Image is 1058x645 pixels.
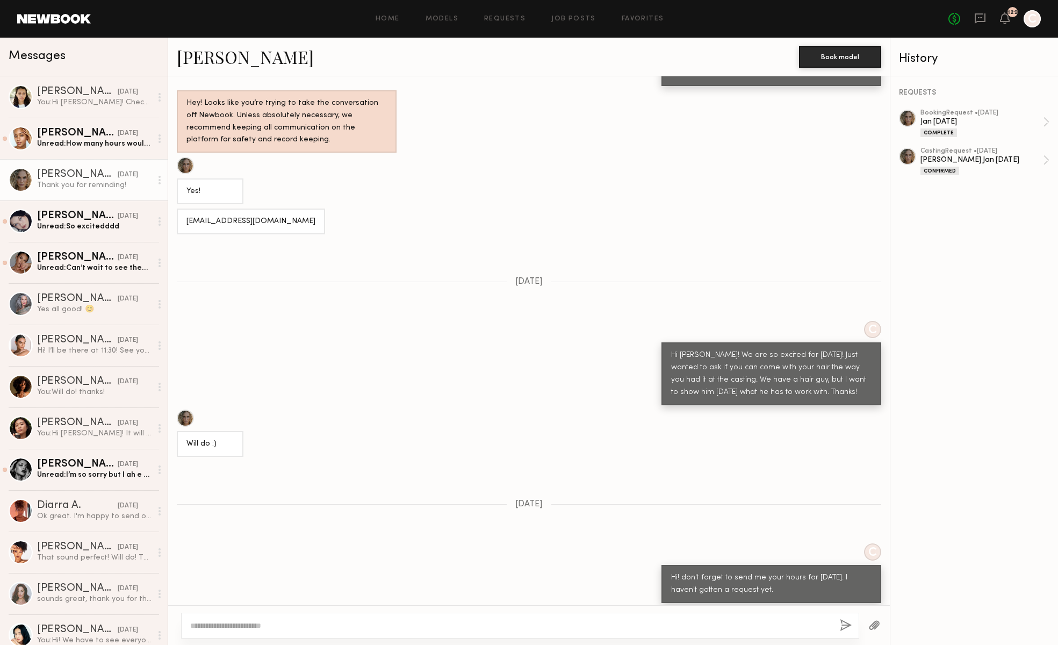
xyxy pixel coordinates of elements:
div: [PERSON_NAME] [37,87,118,97]
div: [DATE] [118,460,138,470]
div: [PERSON_NAME] [37,169,118,180]
a: bookingRequest •[DATE]Jan [DATE]Complete [920,110,1049,137]
div: [EMAIL_ADDRESS][DOMAIN_NAME] [186,216,315,228]
a: Job Posts [551,16,596,23]
div: [PERSON_NAME] [37,459,118,470]
div: [DATE] [118,542,138,553]
div: You: Hi [PERSON_NAME]! Checking in again in case you missed my message above. Let me know if you ... [37,97,152,107]
a: Favorites [622,16,664,23]
div: Complete [920,128,957,137]
div: [PERSON_NAME] [37,583,118,594]
div: [PERSON_NAME] [37,376,118,387]
div: [PERSON_NAME] [37,128,118,139]
div: [DATE] [118,501,138,511]
div: booking Request • [DATE] [920,110,1043,117]
div: Hey! Looks like you’re trying to take the conversation off Newbook. Unless absolutely necessary, ... [186,97,387,147]
a: Models [426,16,458,23]
div: [PERSON_NAME] [37,542,118,553]
button: Book model [799,46,881,68]
div: You: Hi [PERSON_NAME]! It will be 3 to 4 hours near [GEOGRAPHIC_DATA]. I am thinking most likely ... [37,428,152,439]
div: Thank you for reminding! [37,180,152,190]
div: That sound perfect! Will do! Thank you so much!! [37,553,152,563]
div: [DATE] [118,128,138,139]
span: [DATE] [515,277,543,286]
a: [PERSON_NAME] [177,45,314,68]
div: [PERSON_NAME] [37,252,118,263]
a: castingRequest •[DATE][PERSON_NAME] Jan [DATE]Confirmed [920,148,1049,175]
div: Diarra A. [37,500,118,511]
div: [DATE] [118,418,138,428]
div: 129 [1007,10,1018,16]
div: Ok great. I'm happy to send over any other casting materials as well as I'm available for the sho... [37,511,152,521]
div: Unread: So excitedddd [37,221,152,232]
a: Book model [799,52,881,61]
div: Jan [DATE] [920,117,1043,127]
div: [DATE] [118,170,138,180]
div: [DATE] [118,211,138,221]
div: Hi [PERSON_NAME]! We are so excited for [DATE]! Just wanted to ask if you can come with your hair... [671,349,872,399]
div: [DATE] [118,584,138,594]
div: Unread: Can’t wait to see them!!! [37,263,152,273]
div: [PERSON_NAME] Jan [DATE] [920,155,1043,165]
div: Unread: How many hours would it have been for? And what would the rate be? [37,139,152,149]
div: Hi! don't forget to send me your hours for [DATE]. I haven't gotten a request yet. [671,572,872,597]
div: Yes! [186,185,234,198]
div: REQUESTS [899,89,1049,97]
div: You: Will do! thanks! [37,387,152,397]
div: [DATE] [118,377,138,387]
div: [PERSON_NAME] [37,335,118,346]
span: Messages [9,50,66,62]
div: [DATE] [118,87,138,97]
a: Requests [484,16,526,23]
a: C [1024,10,1041,27]
div: Hi! I’ll be there at 11:30! See you ✨ [37,346,152,356]
div: [DATE] [118,625,138,635]
div: Will do :) [186,438,234,450]
div: [DATE] [118,294,138,304]
div: [DATE] [118,335,138,346]
a: Home [376,16,400,23]
div: Confirmed [920,167,959,175]
div: [DATE] [118,253,138,263]
div: [PERSON_NAME] [37,625,118,635]
div: Unread: I’m so sorry but I ah e to cancel my casting window time [DATE]. I got my car towed and i... [37,470,152,480]
span: [DATE] [515,500,543,509]
div: Yes all good! 😊 [37,304,152,314]
div: [PERSON_NAME] [37,293,118,304]
div: [PERSON_NAME] [37,211,118,221]
div: sounds great, thank you for the details! see you then :) [37,594,152,604]
div: [PERSON_NAME] [37,418,118,428]
div: casting Request • [DATE] [920,148,1043,155]
div: History [899,53,1049,65]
